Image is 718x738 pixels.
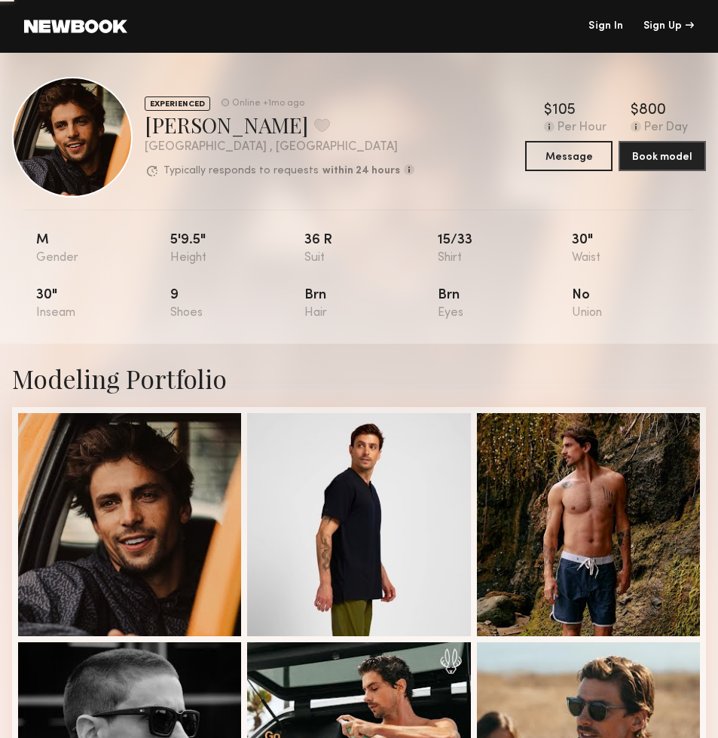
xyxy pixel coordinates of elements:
div: $ [544,103,552,118]
a: Sign In [588,21,623,32]
button: Book model [619,141,706,171]
button: Message [525,141,613,171]
div: Sign Up [643,21,694,32]
div: 30" [36,289,170,320]
div: Brn [304,289,438,320]
div: M [36,234,170,265]
div: 36 r [304,234,438,265]
div: Per Day [644,121,688,135]
div: Brn [438,289,572,320]
div: Online +1mo ago [232,99,304,109]
div: $ [631,103,639,118]
div: [GEOGRAPHIC_DATA] , [GEOGRAPHIC_DATA] [145,141,414,154]
div: Per Hour [558,121,606,135]
div: Modeling Portfolio [12,362,706,395]
div: 800 [639,103,666,118]
div: 105 [552,103,576,118]
div: 30" [572,234,706,265]
div: No [572,289,706,320]
div: EXPERIENCED [145,96,210,111]
div: [PERSON_NAME] [145,111,414,139]
div: 9 [170,289,304,320]
div: 5'9.5" [170,234,304,265]
b: within 24 hours [322,166,400,176]
p: Typically responds to requests [163,166,319,176]
div: 15/33 [438,234,572,265]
